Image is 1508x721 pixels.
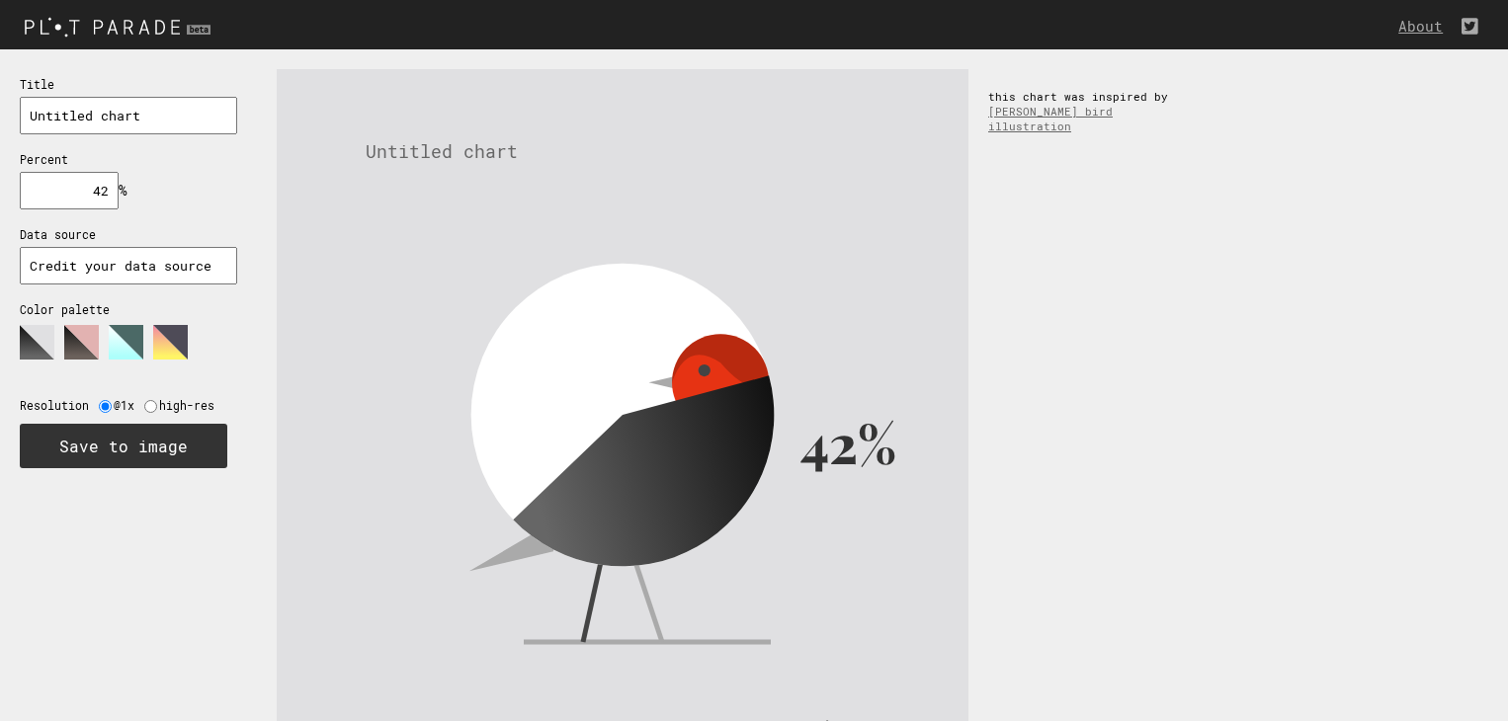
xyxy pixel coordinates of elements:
label: Resolution [20,398,99,413]
a: About [1398,17,1453,36]
div: this chart was inspired by [968,69,1206,153]
text: Untitled chart [366,139,518,163]
text: 42% [800,407,896,478]
a: [PERSON_NAME] bird illustration [988,104,1113,133]
label: high-res [159,398,224,413]
p: Percent [20,152,237,167]
label: @1x [114,398,144,413]
button: Save to image [20,424,227,468]
p: Data source [20,227,237,242]
p: Color palette [20,302,237,317]
p: Title [20,77,237,92]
